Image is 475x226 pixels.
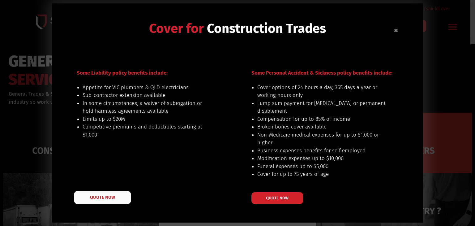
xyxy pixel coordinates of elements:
[83,84,212,92] li: Appetite for VIC plumbers & QLD electricians
[149,21,204,36] span: Cover for
[257,170,386,178] li: Cover for up to 75 years of age
[74,191,131,204] a: QUOTE NOW
[90,195,115,199] span: QUOTE NOW
[83,115,212,123] li: Limits up to $20M
[266,196,289,200] span: QUOTE NOW
[257,131,386,147] li: Non-Medicare medical expenses for up to $1,000 or higher
[83,99,212,115] li: In some circumstances, a waiver of subrogation or hold harmless agreements available
[257,154,386,163] li: Modification expenses up to $10,000
[257,147,386,155] li: Business expenses benefits for self employed
[83,91,212,99] li: Sub-contractor extension available
[83,123,212,139] li: Competitive premiums and deductibles starting at $1,000
[207,21,326,36] span: Construction Trades
[394,28,398,33] a: Close
[257,99,386,115] li: Lump sum payment for [MEDICAL_DATA] or permanent disablement
[257,84,386,99] li: Cover options of 24 hours a day, 365 days a year or working hours only
[77,70,168,76] span: Some Liability policy benefits include:
[251,70,392,76] span: Some Personal Accident & Sickness policy benefits include:
[257,115,386,123] li: Compensation for up to 85% of income
[257,163,386,171] li: Funeral expenses up to $5,000
[257,123,386,131] li: Broken bones cover available
[251,192,303,204] a: QUOTE NOW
